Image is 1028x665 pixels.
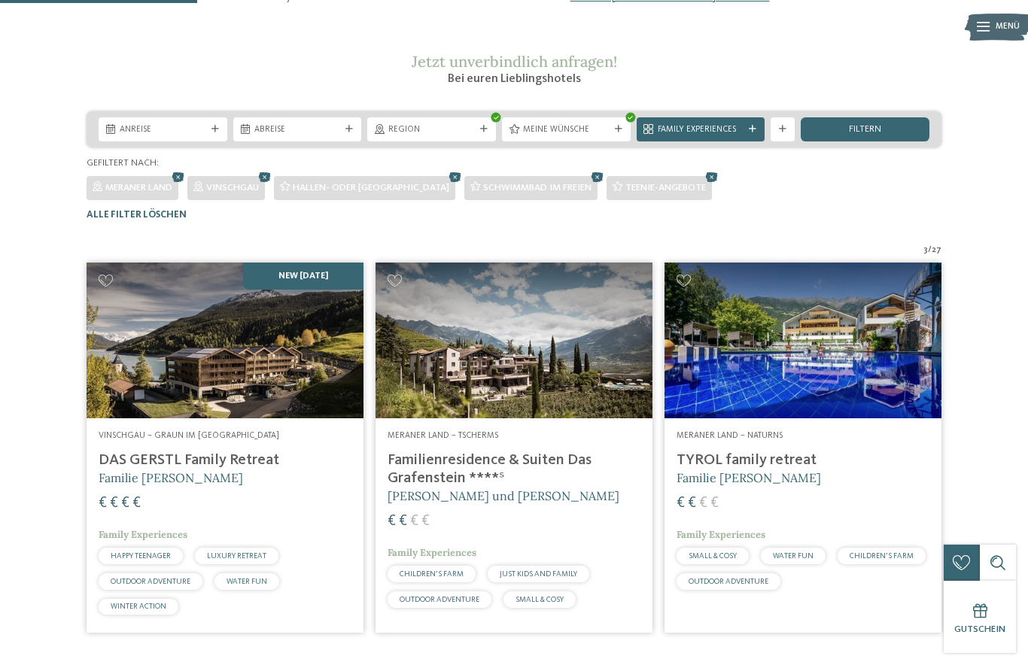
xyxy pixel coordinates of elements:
span: Hallen- oder [GEOGRAPHIC_DATA] [293,183,449,193]
span: € [99,496,107,511]
span: CHILDREN’S FARM [400,570,464,578]
span: € [388,514,396,529]
span: Family Experiences [99,528,187,541]
span: Meraner Land [105,183,172,193]
span: Region [388,124,475,136]
span: € [710,496,719,511]
span: Vinschgau [206,183,259,193]
span: Familie [PERSON_NAME] [677,470,821,485]
span: OUTDOOR ADVENTURE [111,578,190,585]
img: Familien Wellness Residence Tyrol **** [665,263,941,418]
span: Vinschgau – Graun im [GEOGRAPHIC_DATA] [99,431,279,440]
img: Familienhotels gesucht? Hier findet ihr die besten! [376,263,652,418]
span: CHILDREN’S FARM [850,552,914,560]
span: € [399,514,407,529]
span: Gutschein [954,624,1005,634]
img: Familienhotels gesucht? Hier findet ihr die besten! [87,263,363,418]
span: Family Experiences [388,546,476,559]
span: filtern [849,125,881,135]
span: SMALL & COSY [689,552,737,560]
span: SMALL & COSY [516,596,564,603]
span: € [110,496,118,511]
span: HAPPY TEENAGER [111,552,171,560]
span: Family Experiences [658,124,744,136]
span: Anreise [120,124,206,136]
span: [PERSON_NAME] und [PERSON_NAME] [388,488,619,503]
span: JUST KIDS AND FAMILY [500,570,577,578]
span: Gefiltert nach: [87,158,159,168]
a: Familienhotels gesucht? Hier findet ihr die besten! NEW [DATE] Vinschgau – Graun im [GEOGRAPHIC_D... [87,263,363,633]
span: / [928,244,932,257]
span: € [688,496,696,511]
span: OUTDOOR ADVENTURE [400,596,479,603]
h4: DAS GERSTL Family Retreat [99,451,351,469]
h4: TYROL family retreat [677,451,929,469]
span: Teenie-Angebote [625,183,706,193]
span: € [699,496,707,511]
span: Bei euren Lieblingshotels [448,73,581,85]
span: WATER FUN [773,552,814,560]
a: Familienhotels gesucht? Hier findet ihr die besten! Meraner Land – Naturns TYROL family retreat F... [665,263,941,633]
span: Family Experiences [677,528,765,541]
span: Meraner Land – Tscherms [388,431,498,440]
span: € [132,496,141,511]
span: Meraner Land – Naturns [677,431,783,440]
span: € [677,496,685,511]
span: LUXURY RETREAT [207,552,266,560]
span: € [410,514,418,529]
a: Gutschein [944,581,1016,653]
span: Familie [PERSON_NAME] [99,470,243,485]
span: € [421,514,430,529]
span: Jetzt unverbindlich anfragen! [412,52,617,71]
a: Familienhotels gesucht? Hier findet ihr die besten! Meraner Land – Tscherms Familienresidence & S... [376,263,652,633]
span: 27 [932,244,941,257]
span: 3 [923,244,928,257]
span: OUTDOOR ADVENTURE [689,578,768,585]
span: Schwimmbad im Freien [483,183,592,193]
span: Alle Filter löschen [87,210,187,220]
span: WINTER ACTION [111,603,166,610]
h4: Familienresidence & Suiten Das Grafenstein ****ˢ [388,451,640,487]
span: € [121,496,129,511]
span: Meine Wünsche [523,124,610,136]
span: Abreise [254,124,341,136]
span: WATER FUN [227,578,267,585]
